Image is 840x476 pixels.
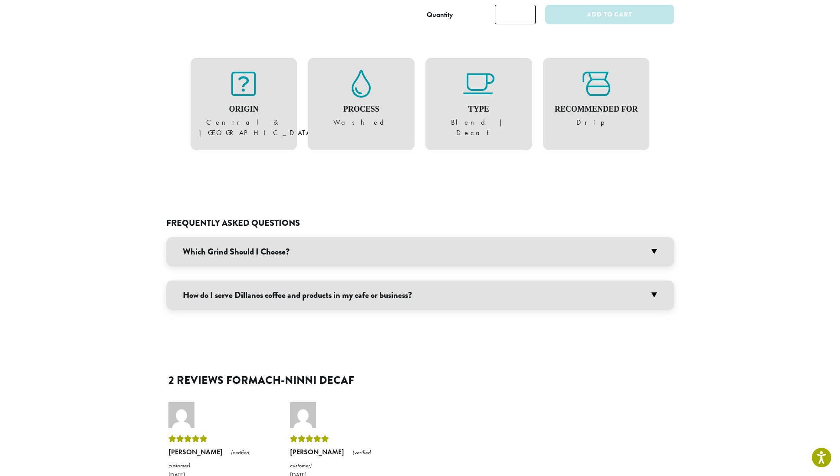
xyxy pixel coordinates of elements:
figure: Washed [316,70,406,128]
h3: How do I serve Dillanos coffee and products in my cafe or business? [166,281,674,310]
span: Mach-Ninni Decaf [248,372,354,388]
h4: Type [434,105,524,114]
strong: [PERSON_NAME] [168,447,223,456]
figure: Central & [GEOGRAPHIC_DATA] [199,70,289,139]
div: Rated 5 out of 5 [290,433,390,446]
h4: Process [316,105,406,114]
h2: Frequently Asked Questions [166,218,674,228]
div: Rated 5 out of 5 [168,433,268,446]
div: Quantity [427,10,453,20]
button: Add to cart [545,5,674,24]
h2: 2 reviews for [168,374,672,387]
input: Product quantity [495,5,536,24]
em: (verified customer) [290,449,371,469]
figure: Blend | Decaf [434,70,524,139]
em: (verified customer) [168,449,249,469]
h3: Which Grind Should I Choose? [166,237,674,267]
figure: Drip [552,70,641,128]
h4: Origin [199,105,289,114]
strong: [PERSON_NAME] [290,447,344,456]
h4: Recommended For [552,105,641,114]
